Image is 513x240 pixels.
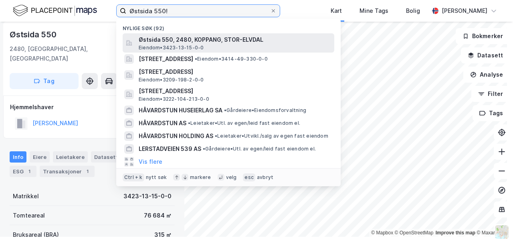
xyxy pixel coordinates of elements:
button: Datasett [461,47,510,63]
div: 2480, [GEOGRAPHIC_DATA], [GEOGRAPHIC_DATA] [10,44,131,63]
div: Bruksareal (BRA) [13,230,59,240]
button: Tags [473,105,510,121]
div: Mine Tags [360,6,388,16]
div: markere [190,174,211,181]
button: Filter [471,86,510,102]
div: Kart [331,6,342,16]
div: Datasett [91,151,121,163]
div: Tomteareal [13,211,45,220]
div: 76 684 ㎡ [144,211,172,220]
div: Transaksjoner [40,166,95,177]
img: logo.f888ab2527a4732fd821a326f86c7f29.svg [13,4,97,18]
div: Info [10,151,26,163]
button: Bokmerker [456,28,510,44]
div: esc [243,173,255,181]
span: [STREET_ADDRESS] [139,86,331,96]
div: avbryt [257,174,273,181]
span: Eiendom • 3209-198-2-0-0 [139,77,204,83]
div: Eiere [30,151,50,163]
button: Tag [10,73,79,89]
span: • [195,56,197,62]
div: 3423-13-15-0-0 [123,191,172,201]
a: Improve this map [436,230,475,236]
span: Gårdeiere • Utl. av egen/leid fast eiendom el. [203,146,316,152]
input: Søk på adresse, matrikkel, gårdeiere, leietakere eller personer [126,5,270,17]
div: 1 [83,167,91,175]
button: Analyse [463,67,510,83]
div: ESG [10,166,36,177]
span: • [224,107,226,113]
div: 315 ㎡ [154,230,172,240]
span: HÅVARDSTUN AS [139,118,186,128]
a: Mapbox [371,230,393,236]
span: Eiendom • 3423-13-15-0-0 [139,45,204,51]
div: Matrikkel [13,191,39,201]
div: Kontrollprogram for chat [473,201,513,240]
span: • [188,120,190,126]
span: Eiendom • 3414-49-330-0-0 [195,56,268,62]
div: Leietakere [53,151,88,163]
div: 1 [25,167,33,175]
div: Østsida 550 [10,28,58,41]
button: Vis flere [139,157,162,167]
div: velg [226,174,237,181]
span: [STREET_ADDRESS] [139,54,193,64]
span: HÅVARDSTUN HOLDING AS [139,131,213,141]
span: • [215,133,217,139]
span: • [203,146,205,152]
div: Hjemmelshaver [10,102,174,112]
span: Eiendom • 3222-104-213-0-0 [139,96,209,102]
div: [PERSON_NAME] [442,6,487,16]
div: Bolig [406,6,420,16]
span: Leietaker • Utl. av egen/leid fast eiendom el. [188,120,300,126]
span: Gårdeiere • Eiendomsforvaltning [224,107,306,114]
span: Leietaker • Utvikl./salg av egen fast eiendom [215,133,328,139]
a: OpenStreetMap [395,230,434,236]
span: [STREET_ADDRESS] [139,67,331,77]
span: Østsida 550, 2480, KOPPANG, STOR-ELVDAL [139,35,331,45]
iframe: Chat Widget [473,201,513,240]
span: LERSTADVEIEN 539 AS [139,144,201,154]
span: HÅVARDSTUN HUSEIERLAG SA [139,106,222,115]
div: Nylige søk (92) [116,19,341,33]
div: Ctrl + k [123,173,144,181]
div: nytt søk [146,174,167,181]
